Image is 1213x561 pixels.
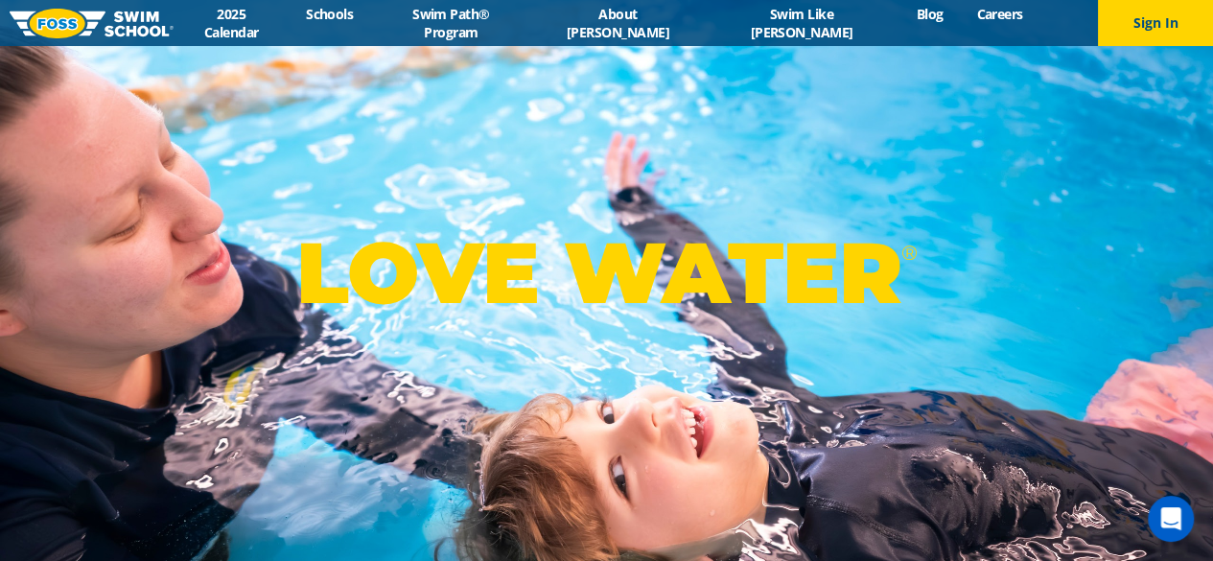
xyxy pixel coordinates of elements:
[899,5,960,23] a: Blog
[704,5,899,41] a: Swim Like [PERSON_NAME]
[290,5,370,23] a: Schools
[532,5,704,41] a: About [PERSON_NAME]
[370,5,532,41] a: Swim Path® Program
[960,5,1039,23] a: Careers
[296,222,917,324] p: LOVE WATER
[174,5,290,41] a: 2025 Calendar
[1148,496,1194,542] div: Open Intercom Messenger
[901,241,917,265] sup: ®
[10,9,174,38] img: FOSS Swim School Logo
